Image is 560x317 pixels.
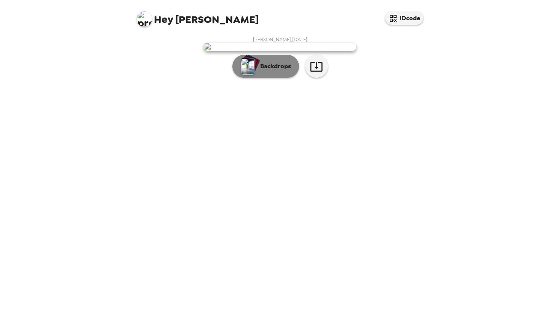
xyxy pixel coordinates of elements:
[256,62,291,71] p: Backdrops
[154,13,173,26] span: Hey
[204,43,356,51] img: user
[137,8,259,25] span: [PERSON_NAME]
[232,55,299,78] button: Backdrops
[253,36,307,43] span: [PERSON_NAME] , [DATE]
[385,11,423,25] button: IDcode
[137,11,152,27] img: profile pic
